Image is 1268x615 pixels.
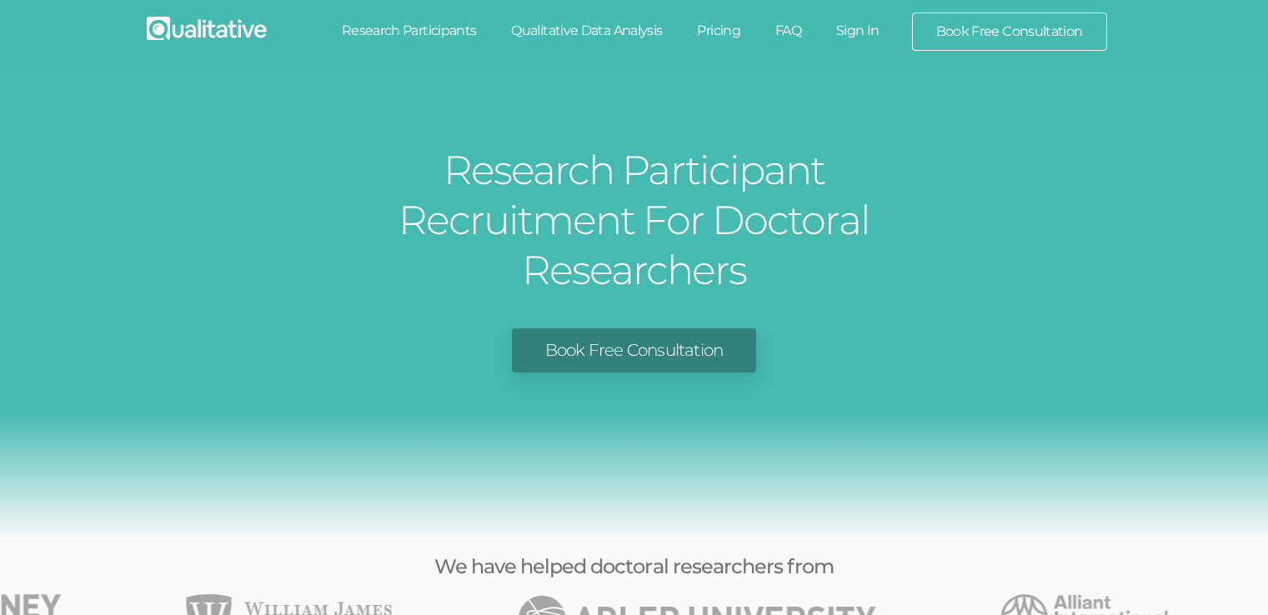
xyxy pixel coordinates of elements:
h3: We have helped doctoral researchers from [234,556,1035,577]
a: Research Participants [324,12,494,49]
a: Sign In [819,12,897,49]
a: Pricing [679,12,758,49]
h1: Research Participant Recruitment For Doctoral Researchers [322,145,947,295]
a: FAQ [758,12,819,49]
a: Book Free Consultation [913,13,1106,50]
a: Qualitative Data Analysis [494,12,679,49]
a: Book Free Consultation [512,328,756,372]
img: Qualitative [147,17,267,40]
